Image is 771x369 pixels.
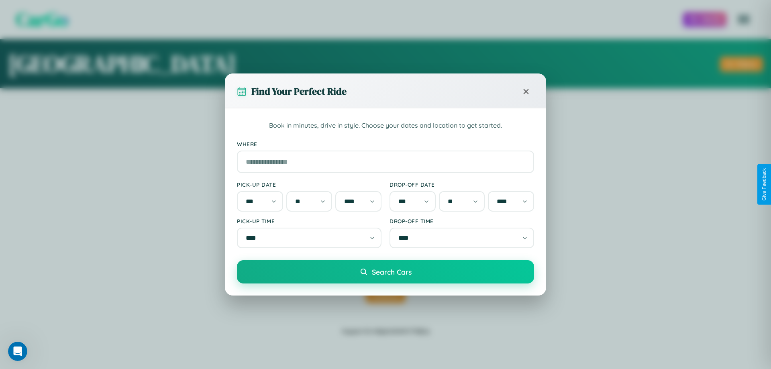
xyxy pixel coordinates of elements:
[390,181,534,188] label: Drop-off Date
[390,218,534,224] label: Drop-off Time
[251,85,347,98] h3: Find Your Perfect Ride
[237,218,381,224] label: Pick-up Time
[237,141,534,147] label: Where
[237,181,381,188] label: Pick-up Date
[372,267,412,276] span: Search Cars
[237,120,534,131] p: Book in minutes, drive in style. Choose your dates and location to get started.
[237,260,534,283] button: Search Cars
